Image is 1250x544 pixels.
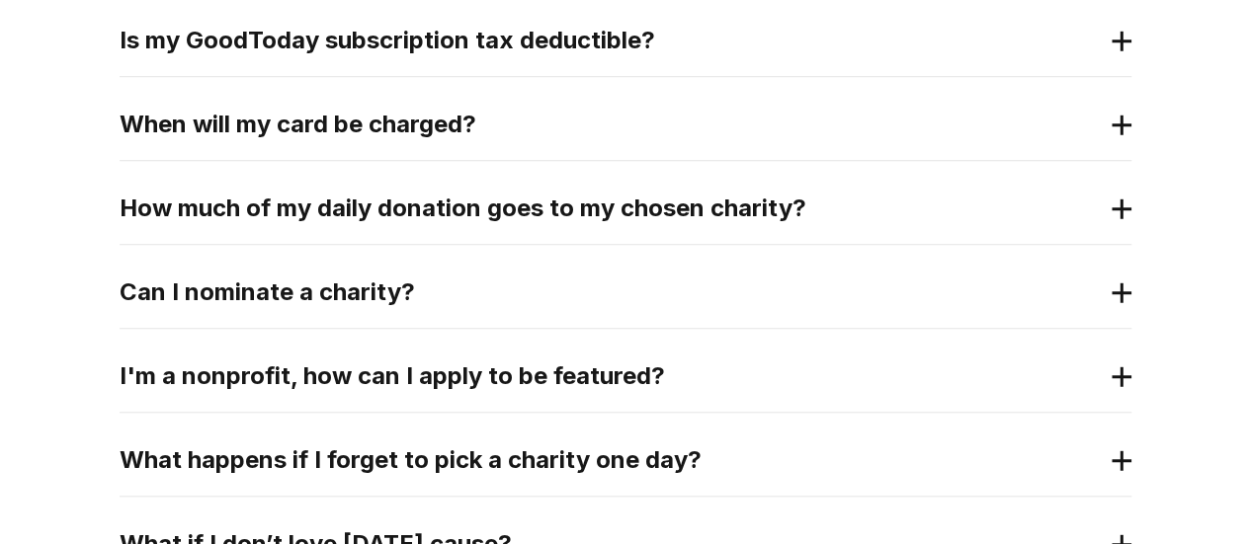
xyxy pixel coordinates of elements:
h2: Can I nominate a charity? [120,276,1100,308]
h2: How much of my daily donation goes to my chosen charity? [120,193,1100,224]
h2: Is my GoodToday subscription tax deductible? [120,25,1100,56]
h2: When will my card be charged? [120,109,1100,140]
h2: I'm a nonprofit, how can I apply to be featured? [120,360,1100,392]
h2: What happens if I forget to pick a charity one day? [120,444,1100,476]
